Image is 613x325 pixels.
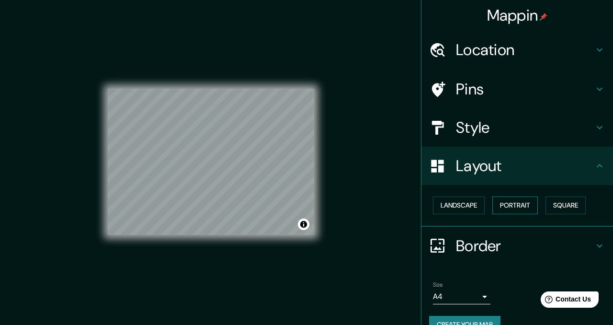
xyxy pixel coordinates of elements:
[298,219,309,230] button: Toggle attribution
[487,6,548,25] h4: Mappin
[456,156,594,175] h4: Layout
[433,197,485,214] button: Landscape
[540,13,547,21] img: pin-icon.png
[492,197,538,214] button: Portrait
[528,288,602,314] iframe: Help widget launcher
[433,280,443,289] label: Size
[421,147,613,185] div: Layout
[545,197,586,214] button: Square
[456,236,594,255] h4: Border
[421,31,613,69] div: Location
[421,108,613,147] div: Style
[421,70,613,108] div: Pins
[456,118,594,137] h4: Style
[421,227,613,265] div: Border
[433,289,490,304] div: A4
[108,89,314,235] canvas: Map
[456,40,594,59] h4: Location
[456,80,594,99] h4: Pins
